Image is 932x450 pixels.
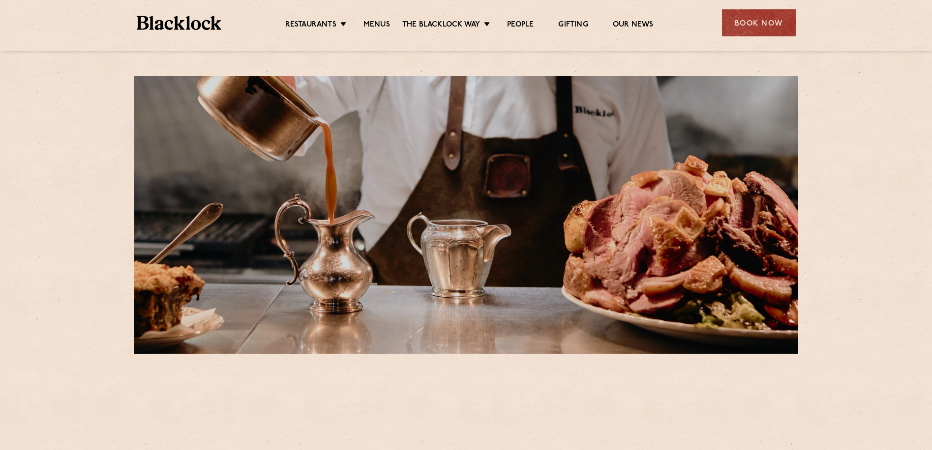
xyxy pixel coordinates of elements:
a: Restaurants [285,20,336,31]
a: The Blacklock Way [402,20,480,31]
div: Book Now [722,9,796,36]
a: Menus [363,20,390,31]
a: Gifting [558,20,588,31]
a: Our News [613,20,654,31]
a: People [507,20,534,31]
img: BL_Textured_Logo-footer-cropped.svg [137,16,222,30]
